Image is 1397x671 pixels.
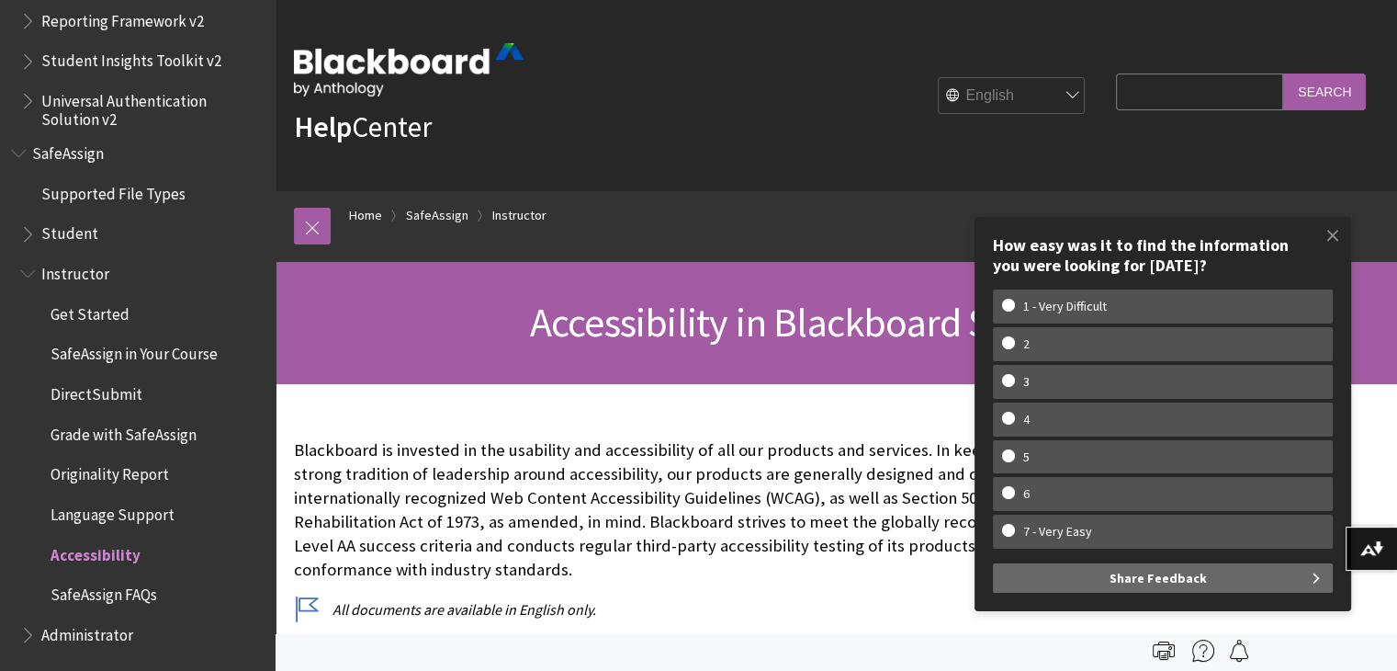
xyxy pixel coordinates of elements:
[32,138,104,163] span: SafeAssign
[41,178,186,203] span: Supported File Types
[41,258,109,283] span: Instructor
[294,599,1107,620] p: All documents are available in English only.
[939,78,1086,115] select: Site Language Selector
[41,620,133,644] span: Administrator
[1002,449,1051,465] w-span: 5
[51,419,197,444] span: Grade with SafeAssign
[349,204,382,227] a: Home
[294,108,352,145] strong: Help
[1002,524,1113,540] w-span: 7 - Very Easy
[1153,640,1175,662] img: Print
[1110,563,1207,593] span: Share Feedback
[1283,74,1366,109] input: Search
[41,85,263,129] span: Universal Authentication Solution v2
[993,563,1333,593] button: Share Feedback
[406,204,468,227] a: SafeAssign
[51,460,169,484] span: Originality Report
[1002,299,1128,314] w-span: 1 - Very Difficult
[1002,374,1051,390] w-span: 3
[41,46,221,71] span: Student Insights Toolkit v2
[993,235,1333,275] div: How easy was it to find the information you were looking for [DATE]?
[492,204,546,227] a: Instructor
[1228,640,1250,662] img: Follow this page
[1002,412,1051,427] w-span: 4
[51,580,157,605] span: SafeAssign FAQs
[11,138,265,651] nav: Book outline for Blackboard SafeAssign
[1002,336,1051,352] w-span: 2
[294,438,1107,583] p: Blackboard is invested in the usability and accessibility of all our products and services. In ke...
[51,339,218,364] span: SafeAssign in Your Course
[1192,640,1214,662] img: More help
[41,219,98,244] span: Student
[51,540,141,564] span: Accessibility
[51,379,142,404] span: DirectSubmit
[294,43,524,97] img: Blackboard by Anthology
[41,6,204,30] span: Reporting Framework v2
[294,108,432,145] a: HelpCenter
[1002,486,1051,502] w-span: 6
[51,499,175,524] span: Language Support
[51,299,130,324] span: Get Started
[530,297,1144,347] span: Accessibility in Blackboard SafeAssign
